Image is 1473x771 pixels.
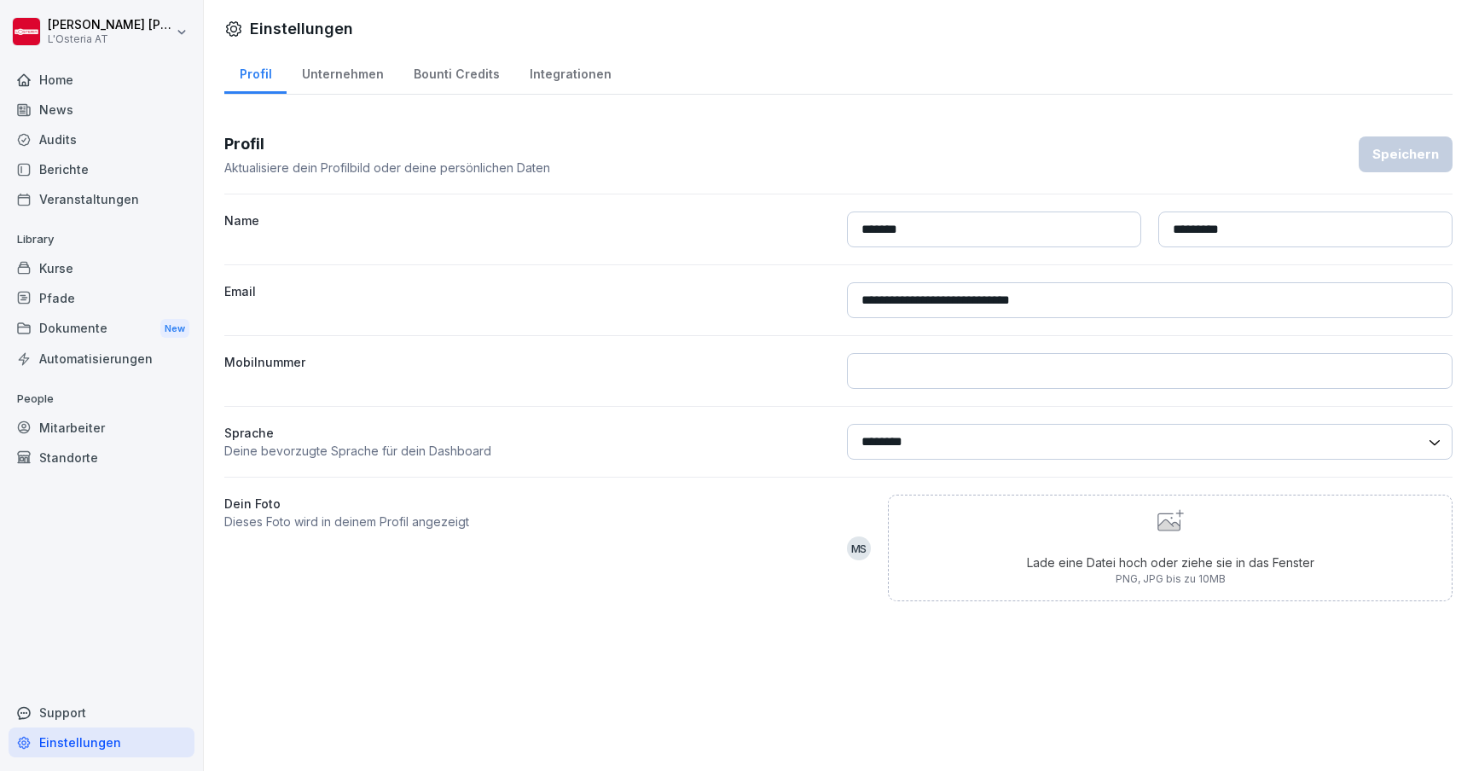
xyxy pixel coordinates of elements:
[224,513,830,530] p: Dieses Foto wird in deinem Profil angezeigt
[48,18,172,32] p: [PERSON_NAME] [PERSON_NAME]
[224,442,830,460] p: Deine bevorzugte Sprache für dein Dashboard
[224,424,830,442] p: Sprache
[9,283,194,313] a: Pfade
[9,385,194,413] p: People
[847,536,871,560] div: MS
[224,132,550,155] h3: Profil
[224,282,830,318] label: Email
[9,95,194,125] a: News
[9,184,194,214] a: Veranstaltungen
[287,50,398,94] a: Unternehmen
[9,698,194,728] div: Support
[9,253,194,283] a: Kurse
[224,50,287,94] a: Profil
[514,50,626,94] a: Integrationen
[9,65,194,95] a: Home
[9,443,194,472] a: Standorte
[1027,554,1314,571] p: Lade eine Datei hoch oder ziehe sie in das Fenster
[160,319,189,339] div: New
[9,344,194,374] a: Automatisierungen
[1027,571,1314,587] p: PNG, JPG bis zu 10MB
[250,17,353,40] h1: Einstellungen
[9,154,194,184] a: Berichte
[398,50,514,94] a: Bounti Credits
[1372,145,1439,164] div: Speichern
[224,159,550,177] p: Aktualisiere dein Profilbild oder deine persönlichen Daten
[9,413,194,443] a: Mitarbeiter
[224,353,830,389] label: Mobilnummer
[9,125,194,154] a: Audits
[9,226,194,253] p: Library
[224,495,830,513] label: Dein Foto
[9,728,194,757] a: Einstellungen
[9,313,194,345] div: Dokumente
[1359,136,1453,172] button: Speichern
[9,313,194,345] a: DokumenteNew
[224,212,830,247] label: Name
[48,33,172,45] p: L'Osteria AT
